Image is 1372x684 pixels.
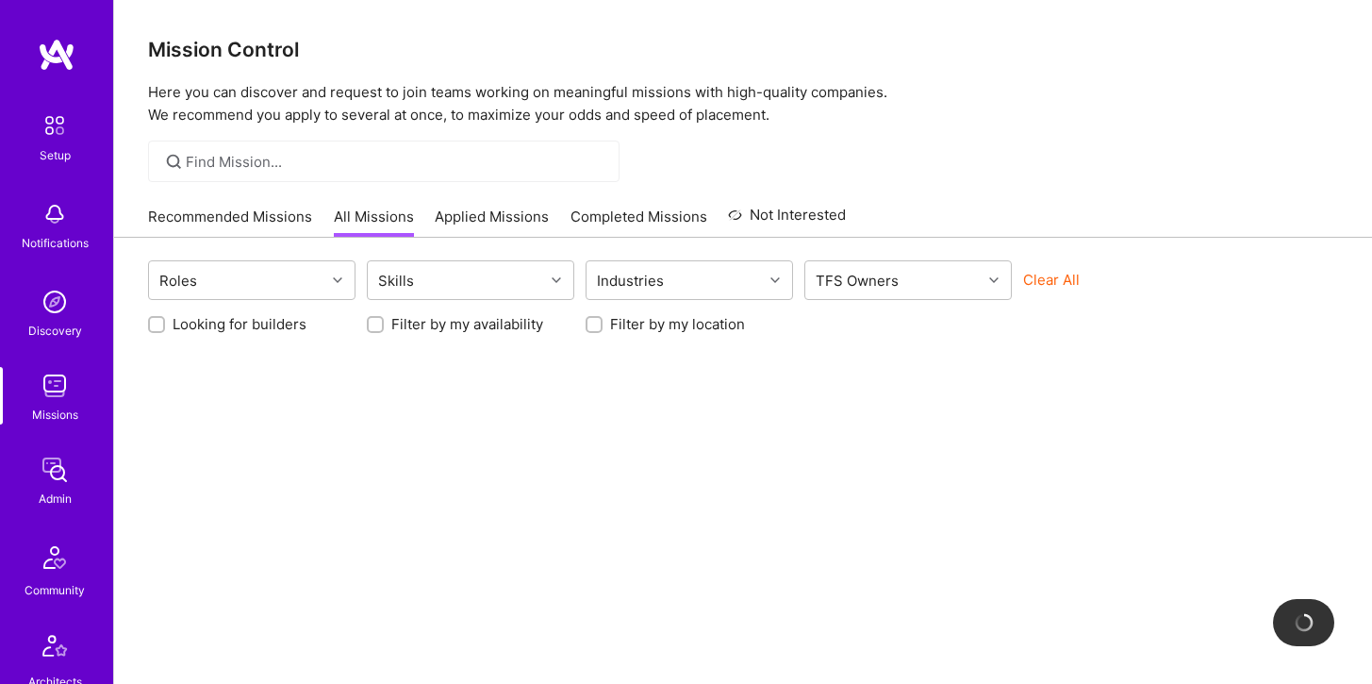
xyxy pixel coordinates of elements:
[40,145,71,165] div: Setup
[811,267,903,294] div: TFS Owners
[163,151,185,173] i: icon SearchGrey
[333,275,342,285] i: icon Chevron
[155,267,202,294] div: Roles
[32,405,78,425] div: Missions
[570,207,707,238] a: Completed Missions
[770,275,780,285] i: icon Chevron
[39,489,72,509] div: Admin
[36,451,74,489] img: admin teamwork
[22,233,89,253] div: Notifications
[25,580,85,600] div: Community
[36,367,74,405] img: teamwork
[1023,270,1080,290] button: Clear All
[552,275,561,285] i: icon Chevron
[35,106,74,145] img: setup
[728,204,846,238] a: Not Interested
[36,195,74,233] img: bell
[32,535,77,580] img: Community
[186,152,605,172] input: Find Mission...
[38,38,75,72] img: logo
[173,314,306,334] label: Looking for builders
[391,314,543,334] label: Filter by my availability
[989,275,999,285] i: icon Chevron
[610,314,745,334] label: Filter by my location
[592,267,669,294] div: Industries
[148,38,1338,61] h3: Mission Control
[334,207,414,238] a: All Missions
[435,207,549,238] a: Applied Missions
[36,283,74,321] img: discovery
[373,267,419,294] div: Skills
[1295,613,1314,632] img: loading
[32,626,77,672] img: Architects
[148,207,312,238] a: Recommended Missions
[28,321,82,341] div: Discovery
[148,81,1338,126] p: Here you can discover and request to join teams working on meaningful missions with high-quality ...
